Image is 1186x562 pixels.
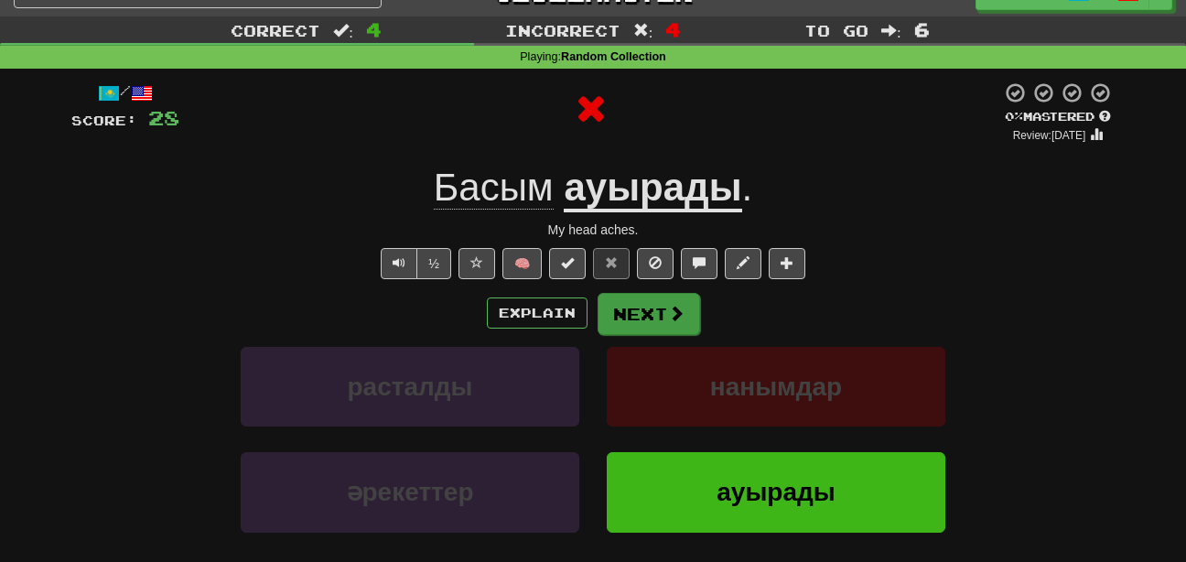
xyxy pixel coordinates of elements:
[502,248,542,279] button: 🧠
[231,21,320,39] span: Correct
[241,347,579,427] button: расталды
[717,478,835,506] span: ауырады
[366,18,382,40] span: 4
[633,23,653,38] span: :
[458,248,495,279] button: Favorite sentence (alt+f)
[505,21,620,39] span: Incorrect
[1005,109,1023,124] span: 0 %
[71,221,1115,239] div: My head aches.
[742,166,753,209] span: .
[769,248,805,279] button: Add to collection (alt+a)
[710,373,842,401] span: нанымдар
[804,21,868,39] span: To go
[593,248,630,279] button: Reset to 0% Mastered (alt+r)
[71,113,137,128] span: Score:
[607,347,945,427] button: нанымдар
[241,452,579,532] button: әрекеттер
[416,248,451,279] button: ½
[561,50,666,63] strong: Random Collection
[333,23,353,38] span: :
[347,373,472,401] span: расталды
[665,18,681,40] span: 4
[607,452,945,532] button: ауырады
[725,248,761,279] button: Edit sentence (alt+d)
[347,478,474,506] span: әрекеттер
[681,248,717,279] button: Discuss sentence (alt+u)
[434,166,554,210] span: Басым
[564,166,741,212] u: ауырады
[914,18,930,40] span: 6
[1013,129,1086,142] small: Review: [DATE]
[381,248,417,279] button: Play sentence audio (ctl+space)
[598,293,700,335] button: Next
[881,23,901,38] span: :
[377,248,451,279] div: Text-to-speech controls
[487,297,588,329] button: Explain
[1001,109,1115,125] div: Mastered
[637,248,674,279] button: Ignore sentence (alt+i)
[148,106,179,129] span: 28
[549,248,586,279] button: Set this sentence to 100% Mastered (alt+m)
[71,81,179,104] div: /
